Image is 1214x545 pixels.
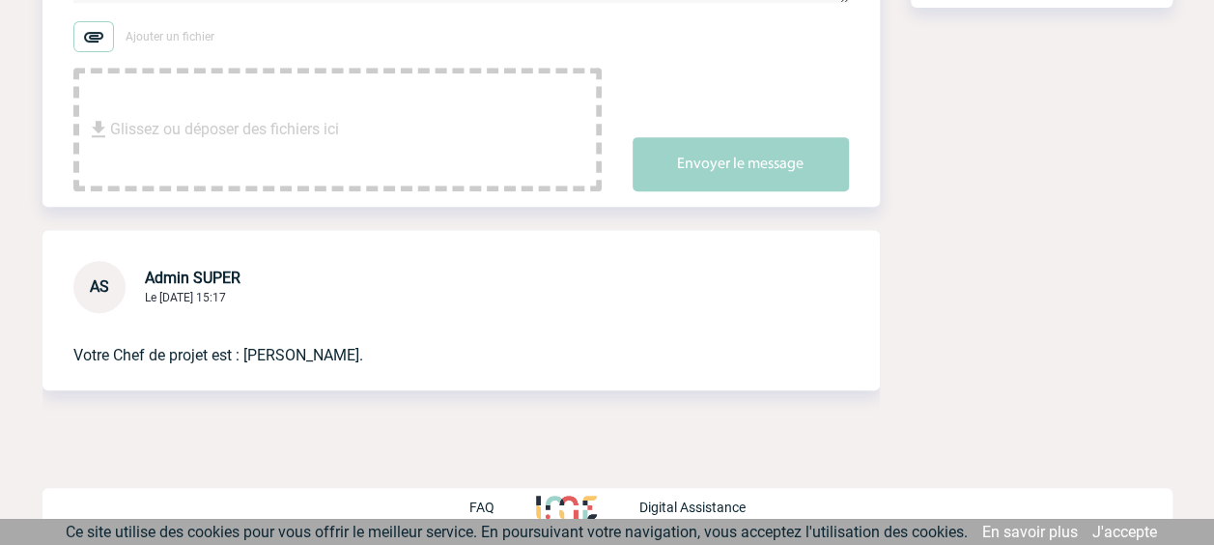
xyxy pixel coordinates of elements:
span: Ajouter un fichier [126,30,214,43]
img: http://www.idealmeetingsevents.fr/ [536,496,596,519]
a: J'accepte [1092,523,1157,541]
p: Digital Assistance [639,500,746,515]
p: Votre Chef de projet est : [PERSON_NAME]. [73,313,795,367]
span: Admin SUPER [145,269,240,287]
span: Le [DATE] 15:17 [145,291,226,304]
p: FAQ [468,500,494,515]
span: Glissez ou déposer des fichiers ici [110,81,339,178]
span: Ce site utilise des cookies pour vous offrir le meilleur service. En poursuivant votre navigation... [66,523,968,541]
img: file_download.svg [87,118,110,141]
a: En savoir plus [982,523,1078,541]
a: FAQ [468,497,536,515]
span: AS [90,277,109,296]
button: Envoyer le message [633,137,849,191]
